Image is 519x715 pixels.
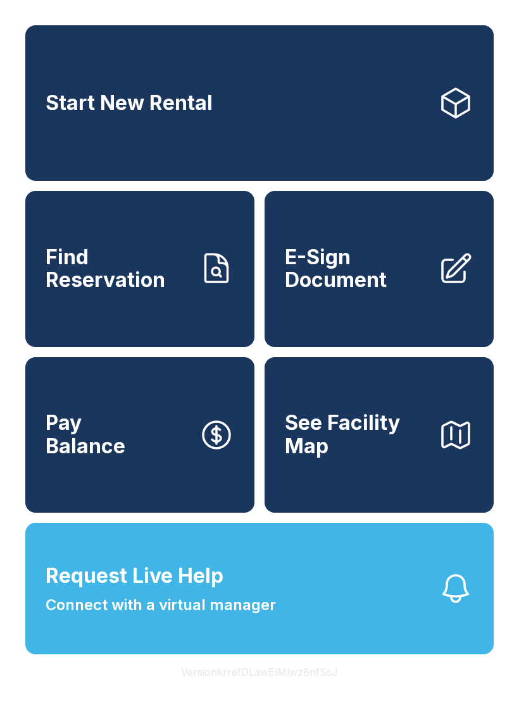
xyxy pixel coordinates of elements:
button: PayBalance [25,357,254,513]
span: See Facility Map [285,412,428,458]
span: Start New Rental [46,92,213,115]
button: See Facility Map [265,357,494,513]
a: Find Reservation [25,191,254,346]
button: VersionkrrefDLawElMlwz8nfSsJ [171,654,348,690]
span: Pay Balance [46,412,125,458]
span: Connect with a virtual manager [46,594,276,616]
span: E-Sign Document [285,246,428,292]
a: Start New Rental [25,25,494,181]
a: E-Sign Document [265,191,494,346]
span: Request Live Help [46,561,223,591]
span: Find Reservation [46,246,189,292]
button: Request Live HelpConnect with a virtual manager [25,523,494,654]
